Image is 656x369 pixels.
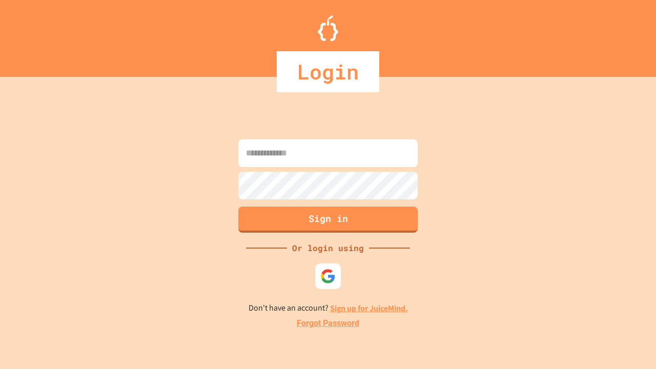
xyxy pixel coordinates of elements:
[249,302,408,315] p: Don't have an account?
[318,15,338,41] img: Logo.svg
[238,207,418,233] button: Sign in
[297,317,359,330] a: Forgot Password
[277,51,379,92] div: Login
[330,303,408,314] a: Sign up for JuiceMind.
[287,242,369,254] div: Or login using
[320,269,336,284] img: google-icon.svg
